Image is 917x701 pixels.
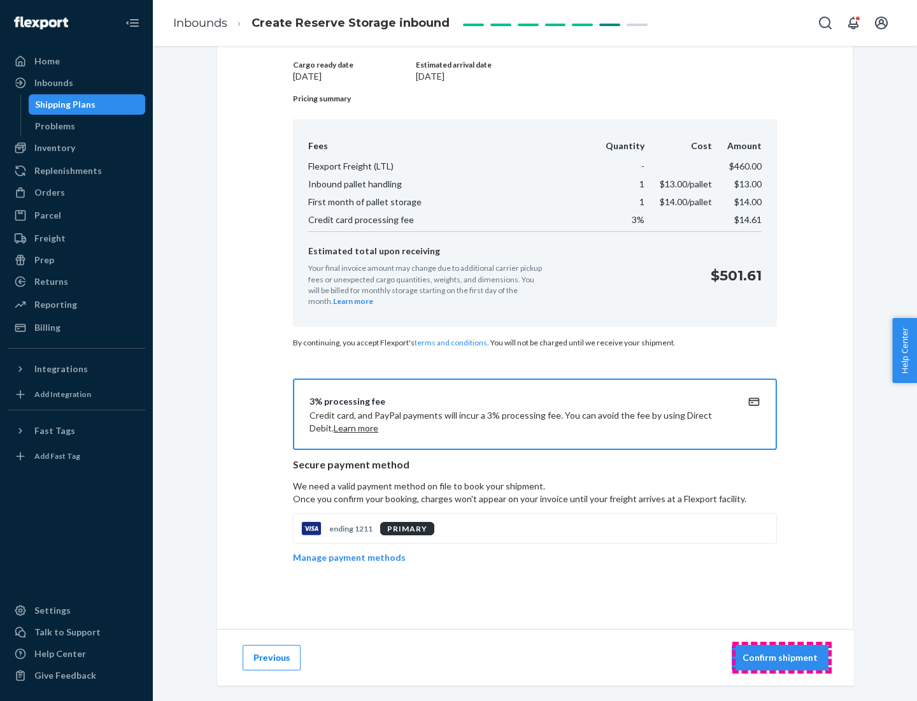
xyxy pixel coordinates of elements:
div: Fast Tags [34,424,75,437]
div: Freight [34,232,66,245]
td: Inbound pallet handling [308,175,590,193]
div: Parcel [34,209,61,222]
th: Quantity [590,140,644,157]
div: Reporting [34,298,77,311]
th: Cost [644,140,712,157]
div: Talk to Support [34,626,101,639]
p: Confirm shipment [743,651,818,664]
a: Replenishments [8,161,145,181]
a: Billing [8,317,145,338]
td: Credit card processing fee [308,211,590,232]
button: Fast Tags [8,421,145,441]
a: Add Integration [8,384,145,405]
div: Integrations [34,363,88,375]
a: Inbounds [173,16,227,30]
a: Prep [8,250,145,270]
a: Add Fast Tag [8,446,145,466]
a: Shipping Plans [29,94,146,115]
div: Add Integration [34,389,91,400]
div: Orders [34,186,65,199]
a: Freight [8,228,145,249]
button: Confirm shipment [732,645,828,670]
div: Billing [34,321,60,334]
div: PRIMARY [380,522,434,535]
div: Shipping Plans [35,98,96,111]
p: We need a valid payment method on file to book your shipment. [293,480,777,505]
a: Home [8,51,145,71]
p: Cargo ready date [293,59,413,70]
td: 1 [590,175,644,193]
div: Inventory [34,141,75,154]
div: Settings [34,604,71,617]
p: Secure payment method [293,458,777,472]
a: Talk to Support [8,622,145,642]
button: Help Center [892,318,917,383]
div: Add Fast Tag [34,451,80,461]
button: Close Navigation [120,10,145,36]
div: 3% processing fee [309,395,730,408]
img: Flexport logo [14,17,68,29]
p: $501.61 [711,266,762,285]
button: Give Feedback [8,665,145,686]
p: Once you confirm your booking, charges won't appear on your invoice until your freight arrives at... [293,493,777,505]
button: Open notifications [841,10,866,36]
a: Returns [8,271,145,292]
td: - [590,157,644,175]
div: Help Center [34,647,86,660]
span: $14.00 [734,196,762,207]
div: Returns [34,275,68,288]
th: Fees [308,140,590,157]
span: $13.00 /pallet [660,178,712,189]
p: [DATE] [416,70,777,83]
button: Previous [243,645,301,670]
p: Credit card, and PayPal payments will incur a 3% processing fee. You can avoid the fee by using D... [309,409,730,435]
p: By continuing, you accept Flexport's . You will not be charged until we receive your shipment. [293,337,777,348]
p: Pricing summary [293,93,777,104]
th: Amount [712,140,762,157]
p: Manage payment methods [293,551,406,564]
td: First month of pallet storage [308,193,590,211]
a: Parcel [8,205,145,226]
a: Orders [8,182,145,203]
p: Your final invoice amount may change due to additional carrier pickup fees or unexpected cargo qu... [308,263,544,307]
a: Problems [29,116,146,136]
p: [DATE] [293,70,413,83]
p: Estimated total upon receiving [308,245,700,257]
div: Prep [34,254,54,266]
button: Open account menu [869,10,894,36]
button: Learn more [333,296,373,307]
td: 1 [590,193,644,211]
button: Integrations [8,359,145,379]
td: Flexport Freight (LTL) [308,157,590,175]
p: Estimated arrival date [416,59,777,70]
span: $460.00 [729,161,762,171]
a: Settings [8,600,145,621]
div: Problems [35,120,75,133]
a: Inventory [8,138,145,158]
a: Help Center [8,644,145,664]
span: Create Reserve Storage inbound [252,16,450,30]
td: 3% [590,211,644,232]
div: Inbounds [34,76,73,89]
div: Give Feedback [34,669,96,682]
a: Reporting [8,294,145,315]
span: $14.00 /pallet [660,196,712,207]
button: Open Search Box [813,10,838,36]
button: Learn more [334,422,378,435]
div: Home [34,55,60,68]
ol: breadcrumbs [163,4,460,42]
p: ending 1211 [329,523,373,534]
span: $14.61 [734,214,762,225]
a: terms and conditions [415,338,487,347]
div: Replenishments [34,164,102,177]
span: $13.00 [734,178,762,189]
a: Inbounds [8,73,145,93]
